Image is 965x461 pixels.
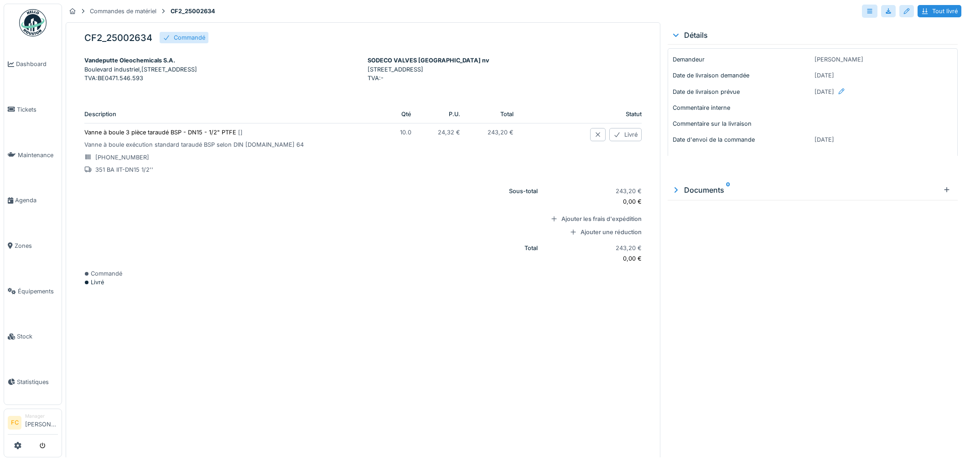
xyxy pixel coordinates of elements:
th: Sous-total [84,182,545,212]
th: Total [84,239,545,269]
div: Ajouter les frais d'expédition [521,215,642,223]
span: Équipements [18,287,58,296]
span: Maintenance [18,151,58,159]
p: Date de livraison demandée [673,71,811,80]
span: Tickets [17,105,58,114]
th: P.U. [419,105,467,123]
div: Commandé [84,269,642,278]
p: 243,20 € [552,244,642,252]
p: 243,20 € [552,187,642,195]
span: Statistiques [17,378,58,386]
p: [DATE] [815,71,953,80]
div: Tout livré [918,5,961,17]
div: Commandes de matériel [90,7,156,15]
a: Équipements [4,268,62,314]
div: Commandé [174,33,205,42]
p: Vanne à boule 3 pièce taraudé BSP - DN15 - 1/2" PTFE [84,128,377,137]
th: Qté [384,105,418,123]
img: Badge_color-CXgf-gQk.svg [19,9,47,36]
a: Zones [4,223,62,269]
a: Agenda [4,178,62,223]
span: [ ] [238,129,243,136]
a: Stock [4,314,62,359]
p: [PERSON_NAME] [815,55,953,64]
strong: CF2_25002634 [167,7,219,15]
p: Boulevard industriel,[STREET_ADDRESS] [84,65,358,74]
span: Agenda [15,196,58,205]
a: Statistiques [4,359,62,405]
p: Date d'envoi de la commande [673,135,811,144]
th: Description [84,105,384,123]
p: 243,20 € [475,128,514,137]
p: Demandeur [673,55,811,64]
div: Livré [84,278,642,287]
p: [PHONE_NUMBER] [84,153,377,162]
div: SODECO VALVES [GEOGRAPHIC_DATA] nv [368,56,642,65]
li: [PERSON_NAME] [25,413,58,432]
h5: CF2_25002634 [84,32,152,43]
span: Stock [17,332,58,341]
div: Vandeputte Oleochemicals S.A. [84,56,358,65]
p: Commentaire sur la livraison [673,119,811,128]
p: 351 BA IIT-DN15 1/2'' [84,165,377,174]
div: Manager [25,413,58,420]
p: 0,00 € [552,197,642,206]
p: 0,00 € [552,254,642,263]
p: [DATE] [815,135,953,144]
p: Commentaire interne [673,103,811,112]
div: Détails [671,30,954,41]
div: Livré [609,128,642,141]
p: TVA : BE0471.546.593 [84,74,358,82]
sup: 0 [726,184,730,195]
li: FC [8,416,21,430]
a: FC Manager[PERSON_NAME] [8,413,58,435]
span: Dashboard [16,60,58,68]
div: [DATE] [815,87,953,103]
a: Dashboard [4,41,62,87]
a: Tickets [4,87,62,133]
th: Total [467,105,521,123]
div: Documents [671,184,939,195]
span: Zones [15,241,58,250]
p: Vanne à boule exécution standard taraudé BSP selon DIN [DOMAIN_NAME] 64 [84,140,377,149]
p: 24,32 € [426,128,460,137]
p: Date de livraison prévue [673,87,811,96]
p: [STREET_ADDRESS] [368,65,642,74]
div: Ajouter une réduction [521,228,642,236]
p: TVA : - [368,74,642,82]
th: Statut [545,105,642,123]
a: Maintenance [4,132,62,178]
p: 10.0 [391,128,411,137]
